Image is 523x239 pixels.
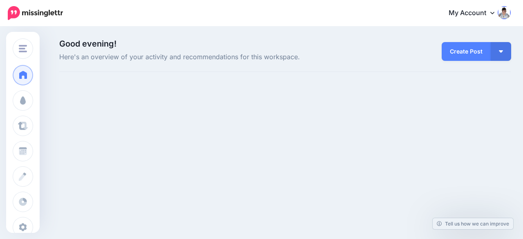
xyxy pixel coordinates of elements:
[440,3,511,23] a: My Account
[433,218,513,229] a: Tell us how we can improve
[442,42,491,61] a: Create Post
[499,50,503,53] img: arrow-down-white.png
[19,45,27,52] img: menu.png
[59,39,116,49] span: Good evening!
[59,52,356,63] span: Here's an overview of your activity and recommendations for this workspace.
[8,6,63,20] img: Missinglettr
